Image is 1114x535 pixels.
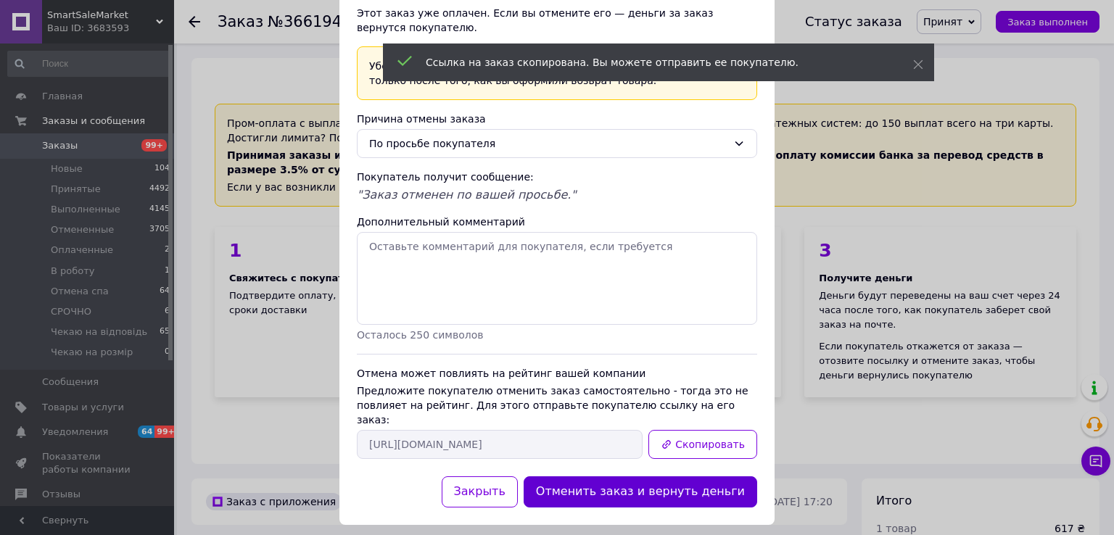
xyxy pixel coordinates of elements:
[524,476,757,507] button: Отменить заказ и вернуть деньги
[357,216,525,228] label: Дополнительный комментарий
[357,6,757,35] div: Этот заказ уже оплачен. Если вы отмените его — деньги за заказ вернутся покупателю.
[648,430,757,459] button: Скопировать
[357,112,757,126] div: Причина отмены заказа
[426,55,877,70] div: Ссылка на заказ скопирована. Вы можете отправить ее покупателю.
[369,136,727,152] div: По просьбе покупателя
[357,188,577,202] span: "Заказ отменен по вашей просьбе."
[357,366,757,381] div: Отмена может повлиять на рейтинг вашей компании
[442,476,518,507] button: Закрыть
[357,170,757,184] div: Покупатель получит сообщение:
[357,46,757,100] div: Убедитесь, что вы отозвали посылку назад. Отменяйте оплату только после того, как вы оформили воз...
[357,383,757,427] div: Предложите покупателю отменить заказ самостоятельно - тогда это не повлияет на рейтинг. Для этого...
[357,329,483,341] span: Осталось 250 символов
